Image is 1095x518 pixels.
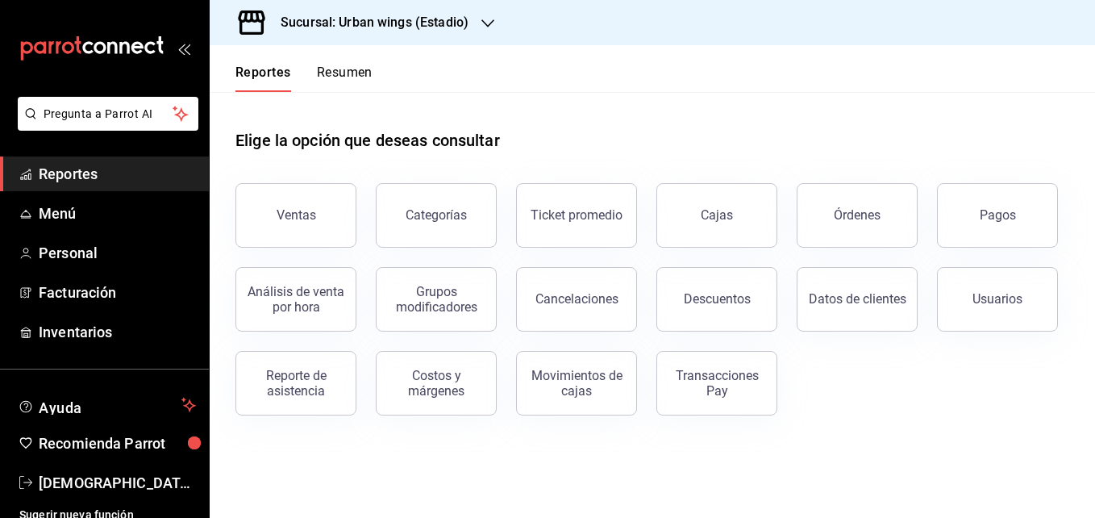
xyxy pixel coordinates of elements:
button: Cancelaciones [516,267,637,332]
div: Costos y márgenes [386,368,486,399]
div: Datos de clientes [809,291,906,307]
div: Descuentos [684,291,751,307]
button: Ticket promedio [516,183,637,248]
span: Pregunta a Parrot AI [44,106,173,123]
div: Cajas [701,206,734,225]
button: Costos y márgenes [376,351,497,416]
button: Transacciones Pay [656,351,777,416]
span: Recomienda Parrot [39,432,196,454]
button: Análisis de venta por hora [235,267,356,332]
div: Ticket promedio [531,207,622,223]
div: Cancelaciones [535,291,618,307]
button: Reportes [235,65,291,92]
div: Reporte de asistencia [246,368,346,399]
button: Descuentos [656,267,777,332]
h3: Sucursal: Urban wings (Estadio) [268,13,468,32]
button: Pagos [937,183,1058,248]
div: Análisis de venta por hora [246,284,346,315]
button: Órdenes [797,183,918,248]
span: Personal [39,242,196,264]
div: Órdenes [834,207,881,223]
span: Ayuda [39,395,175,415]
span: Facturación [39,282,196,303]
div: navigation tabs [235,65,373,92]
span: Menú [39,203,196,224]
span: Inventarios [39,321,196,343]
button: Datos de clientes [797,267,918,332]
div: Grupos modificadores [386,284,486,315]
a: Pregunta a Parrot AI [11,117,198,134]
div: Usuarios [972,291,1022,307]
button: Resumen [317,65,373,92]
button: Grupos modificadores [376,267,497,332]
div: Movimientos de cajas [527,368,627,399]
h1: Elige la opción que deseas consultar [235,128,500,152]
button: Usuarios [937,267,1058,332]
span: [DEMOGRAPHIC_DATA][PERSON_NAME] [39,472,196,494]
div: Pagos [980,207,1016,223]
button: open_drawer_menu [177,42,190,55]
button: Movimientos de cajas [516,351,637,416]
span: Reportes [39,163,196,185]
button: Categorías [376,183,497,248]
button: Pregunta a Parrot AI [18,97,198,131]
div: Transacciones Pay [667,368,767,399]
button: Ventas [235,183,356,248]
a: Cajas [656,183,777,248]
button: Reporte de asistencia [235,351,356,416]
div: Ventas [277,207,316,223]
div: Categorías [406,207,467,223]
